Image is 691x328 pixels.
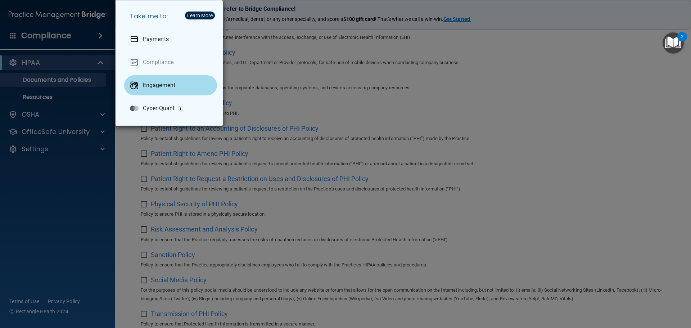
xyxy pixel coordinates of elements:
[143,36,169,43] p: Payments
[663,32,684,54] button: Open Resource Center, 2 new notifications
[124,6,217,26] h5: Take me to:
[185,12,215,19] button: Learn More
[124,75,217,95] a: Engagement
[187,13,213,18] div: Learn More
[124,98,217,118] a: Cyber Quant
[143,105,175,112] p: Cyber Quant
[124,52,217,72] a: Compliance
[124,29,217,49] a: Payments
[143,82,175,89] p: Engagement
[681,37,683,46] div: 2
